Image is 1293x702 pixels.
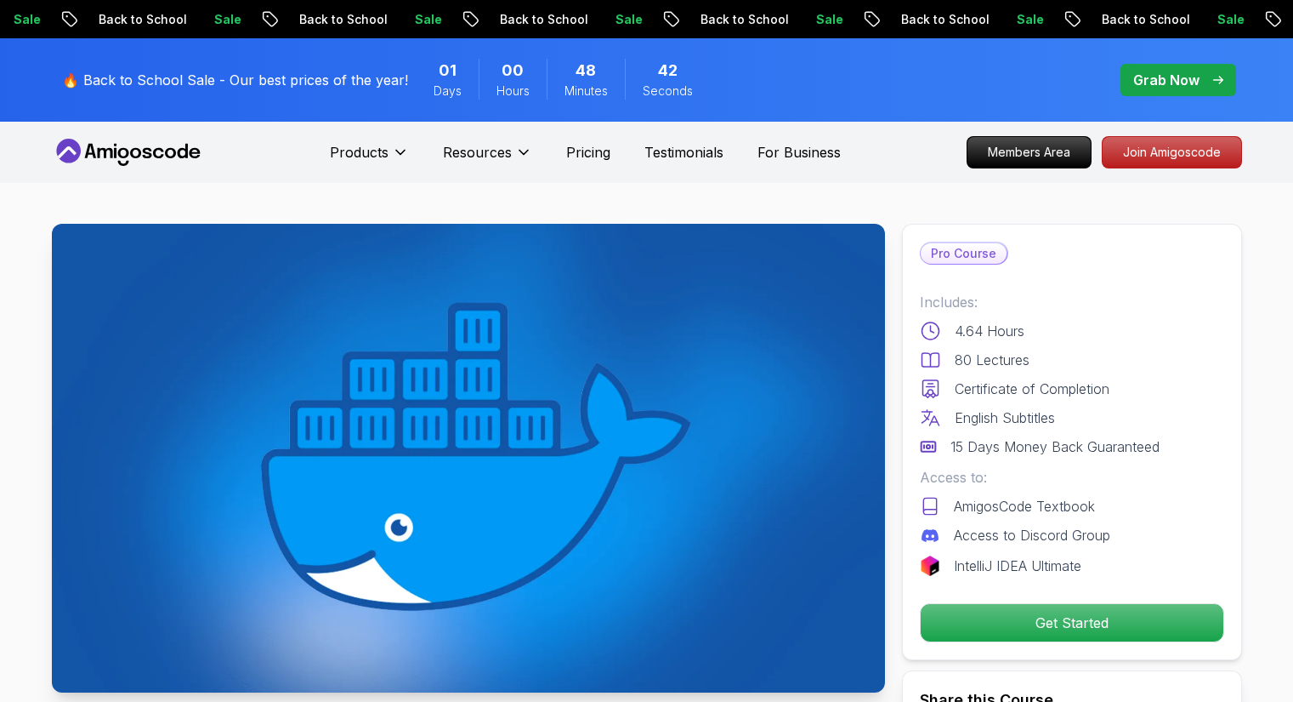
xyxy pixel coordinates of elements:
p: 4.64 Hours [955,321,1024,341]
span: Hours [496,83,530,100]
p: Back to School [478,11,593,28]
span: 0 Hours [502,59,524,83]
p: Get Started [921,604,1223,642]
span: 42 Seconds [658,59,678,83]
p: Products [330,142,388,163]
img: jetbrains logo [920,556,940,576]
p: Back to School [1080,11,1195,28]
p: English Subtitles [955,408,1055,428]
button: Get Started [920,603,1224,642]
a: For Business [757,142,841,163]
p: 15 Days Money Back Guaranteed [950,437,1160,457]
p: Sale [1195,11,1250,28]
p: Back to School [879,11,995,28]
a: Testimonials [644,142,723,163]
span: Seconds [643,83,693,100]
p: Pro Course [921,243,1007,264]
p: Includes: [920,292,1224,312]
p: Access to: [920,467,1224,488]
p: 🔥 Back to School Sale - Our best prices of the year! [62,70,408,90]
p: Sale [593,11,648,28]
p: Sale [393,11,447,28]
button: Products [330,142,409,176]
a: Pricing [566,142,610,163]
span: 48 Minutes [576,59,596,83]
p: Join Amigoscode [1103,137,1241,168]
p: IntelliJ IDEA Ultimate [954,556,1081,576]
p: Resources [443,142,512,163]
span: Minutes [564,83,608,100]
p: Sale [794,11,848,28]
p: Certificate of Completion [955,379,1109,399]
p: Sale [192,11,247,28]
a: Members Area [967,136,1092,168]
span: Days [434,83,462,100]
p: Members Area [967,137,1091,168]
p: Back to School [77,11,192,28]
a: Join Amigoscode [1102,136,1242,168]
p: AmigosCode Textbook [954,496,1095,517]
p: Back to School [277,11,393,28]
p: Back to School [678,11,794,28]
p: Grab Now [1133,70,1199,90]
img: docker-for-professionals_thumbnail [52,224,885,693]
button: Resources [443,142,532,176]
p: 80 Lectures [955,350,1029,370]
span: 1 Days [439,59,457,83]
p: Sale [995,11,1049,28]
p: Access to Discord Group [954,525,1110,545]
